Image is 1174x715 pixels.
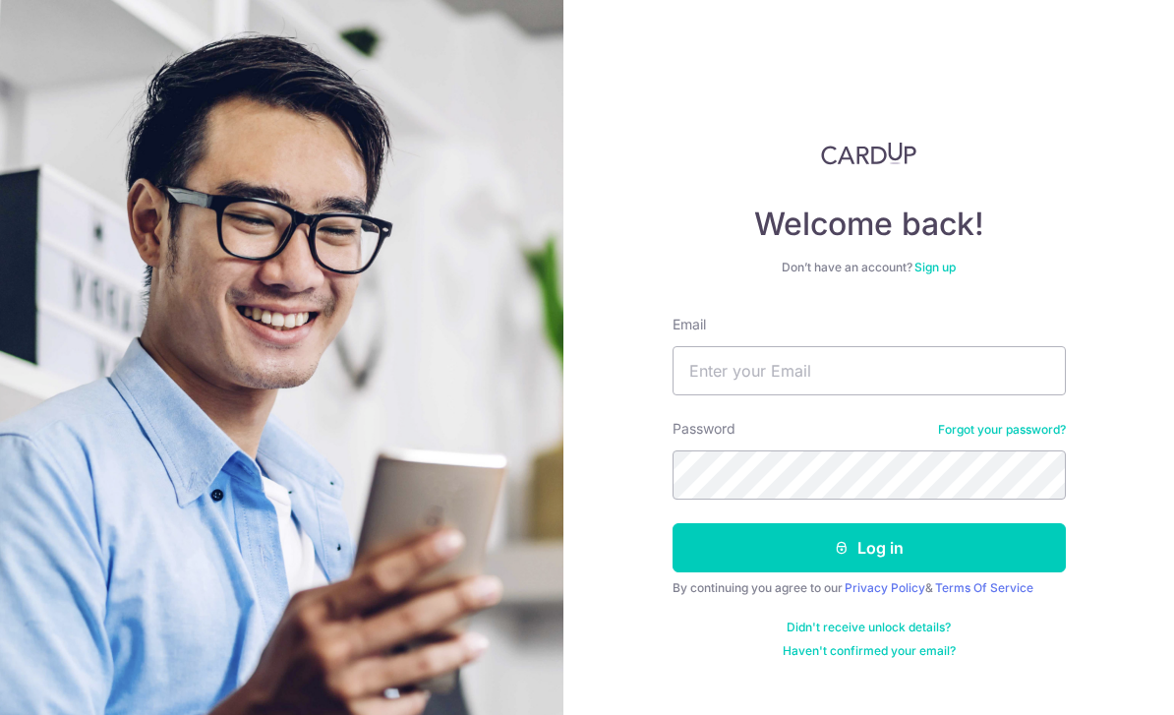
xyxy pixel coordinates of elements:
input: Enter your Email [673,346,1066,395]
a: Didn't receive unlock details? [787,620,951,635]
h4: Welcome back! [673,205,1066,244]
label: Email [673,315,706,334]
button: Log in [673,523,1066,572]
div: Don’t have an account? [673,260,1066,275]
a: Sign up [914,260,956,274]
label: Password [673,419,735,439]
a: Terms Of Service [935,580,1033,595]
div: By continuing you agree to our & [673,580,1066,596]
a: Haven't confirmed your email? [783,643,956,659]
img: CardUp Logo [821,142,917,165]
a: Forgot your password? [938,422,1066,438]
a: Privacy Policy [845,580,925,595]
